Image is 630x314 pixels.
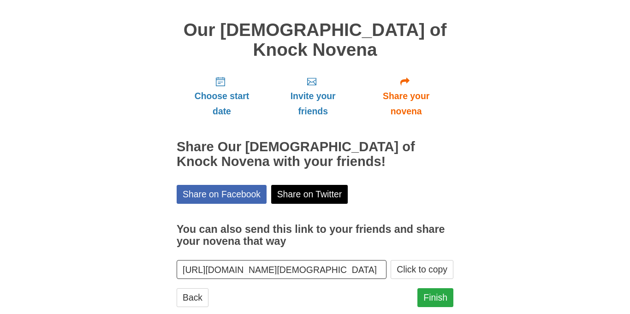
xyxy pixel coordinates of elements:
[177,69,267,124] a: Choose start date
[267,69,359,124] a: Invite your friends
[391,260,453,279] button: Click to copy
[177,20,453,59] h1: Our [DEMOGRAPHIC_DATA] of Knock Novena
[276,89,350,119] span: Invite your friends
[186,89,258,119] span: Choose start date
[417,288,453,307] a: Finish
[177,224,453,247] h3: You can also send this link to your friends and share your novena that way
[359,69,453,124] a: Share your novena
[177,140,453,169] h2: Share Our [DEMOGRAPHIC_DATA] of Knock Novena with your friends!
[368,89,444,119] span: Share your novena
[271,185,348,204] a: Share on Twitter
[177,185,267,204] a: Share on Facebook
[177,288,208,307] a: Back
